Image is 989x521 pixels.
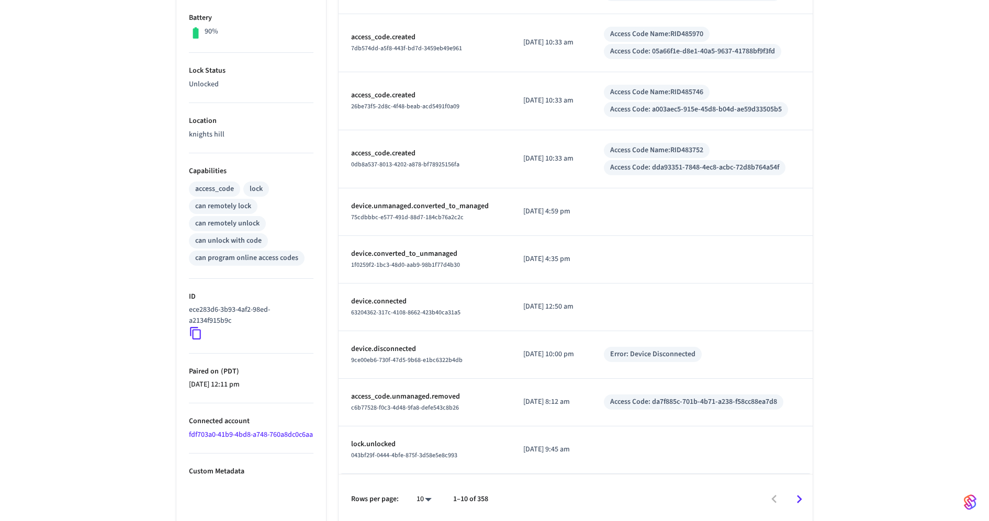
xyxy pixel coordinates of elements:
div: can remotely lock [195,201,251,212]
p: 90% [205,26,218,37]
img: SeamLogoGradient.69752ec5.svg [964,494,976,511]
p: Connected account [189,416,313,427]
div: can program online access codes [195,253,298,264]
p: Unlocked [189,79,313,90]
p: [DATE] 8:12 am [523,397,578,407]
div: can remotely unlock [195,218,260,229]
p: access_code.created [351,32,498,43]
div: lock [250,184,263,195]
p: [DATE] 4:35 pm [523,254,578,265]
p: ID [189,291,313,302]
p: knights hill [189,129,313,140]
span: 0db8a537-8013-4202-a878-bf78925156fa [351,160,459,169]
p: Location [189,116,313,127]
p: [DATE] 10:00 pm [523,349,578,360]
p: ece283d6-3b93-4af2-98ed-a2134f915b9c [189,304,309,326]
span: 1f0259f2-1bc3-48d0-aab9-98b1f77d4b30 [351,260,460,269]
p: device.connected [351,296,498,307]
div: access_code [195,184,234,195]
span: 9ce00eb6-730f-47d5-9b68-e1bc6322b4db [351,356,463,365]
p: Lock Status [189,65,313,76]
div: can unlock with code [195,235,262,246]
span: 043bf29f-0444-4bfe-875f-3d58e5e8c993 [351,451,457,460]
p: [DATE] 12:50 am [523,301,578,312]
a: fdf703a0-41b9-4bd8-a748-760a8dc0c6aa [189,429,313,440]
p: access_code.created [351,148,498,159]
p: 1–10 of 358 [453,494,488,505]
div: Access Code Name: RID485746 [610,87,703,98]
p: Paired on [189,366,313,377]
div: 10 [411,492,436,507]
div: Access Code: dda93351-7848-4ec8-acbc-72d8b764a54f [610,162,779,173]
span: c6b77528-f0c3-4d48-9fa8-defe543c8b26 [351,403,459,412]
p: [DATE] 10:33 am [523,95,578,106]
p: Capabilities [189,166,313,177]
p: Battery [189,13,313,24]
span: 26be73f5-2d8c-4f48-beab-acd5491f0a09 [351,102,459,111]
p: device.disconnected [351,344,498,355]
span: 75cdbbbc-e577-491d-88d7-184cb76a2c2c [351,213,464,222]
button: Go to next page [787,487,812,512]
p: [DATE] 9:45 am [523,444,578,455]
span: 63204362-317c-4108-8662-423b40ca31a5 [351,308,460,317]
span: 7db574dd-a5f8-443f-bd7d-3459eb49e961 [351,44,462,53]
p: access_code.created [351,90,498,101]
p: access_code.unmanaged.removed [351,391,498,402]
div: Access Code Name: RID483752 [610,145,703,156]
p: Custom Metadata [189,466,313,477]
p: device.converted_to_unmanaged [351,248,498,259]
p: device.unmanaged.converted_to_managed [351,201,498,212]
p: Rows per page: [351,494,399,505]
div: Access Code: 05a66f1e-d8e1-40a5-9637-41788bf9f3fd [610,46,775,57]
div: Access Code: da7f885c-701b-4b71-a238-f58cc88ea7d8 [610,397,777,407]
p: [DATE] 10:33 am [523,37,578,48]
p: [DATE] 12:11 pm [189,379,313,390]
p: [DATE] 10:33 am [523,153,578,164]
p: [DATE] 4:59 pm [523,206,578,217]
p: lock.unlocked [351,439,498,450]
div: Access Code Name: RID485970 [610,29,703,40]
div: Error: Device Disconnected [610,349,695,360]
span: ( PDT ) [219,366,239,377]
div: Access Code: a003aec5-915e-45d8-b04d-ae59d33505b5 [610,104,782,115]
